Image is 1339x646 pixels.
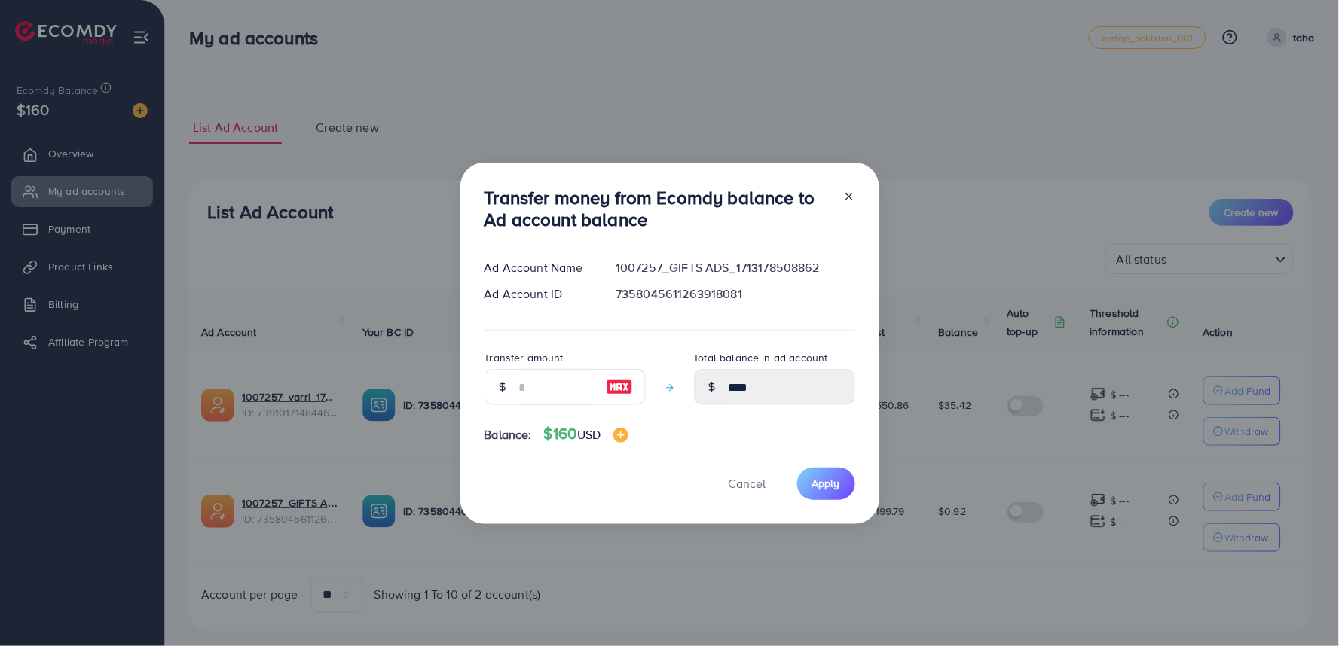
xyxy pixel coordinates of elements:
[485,350,564,365] label: Transfer amount
[613,428,628,443] img: image
[710,468,785,500] button: Cancel
[729,475,766,492] span: Cancel
[485,187,831,230] h3: Transfer money from Ecomdy balance to Ad account balance
[1275,578,1328,635] iframe: Chat
[472,259,604,276] div: Ad Account Name
[472,285,604,303] div: Ad Account ID
[544,425,628,443] h4: $160
[812,476,840,491] span: Apply
[577,426,601,443] span: USD
[606,378,633,396] img: image
[604,259,867,276] div: 1007257_GIFTS ADS_1713178508862
[797,468,855,500] button: Apply
[485,426,532,443] span: Balance:
[694,350,828,365] label: Total balance in ad account
[604,285,867,303] div: 7358045611263918081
